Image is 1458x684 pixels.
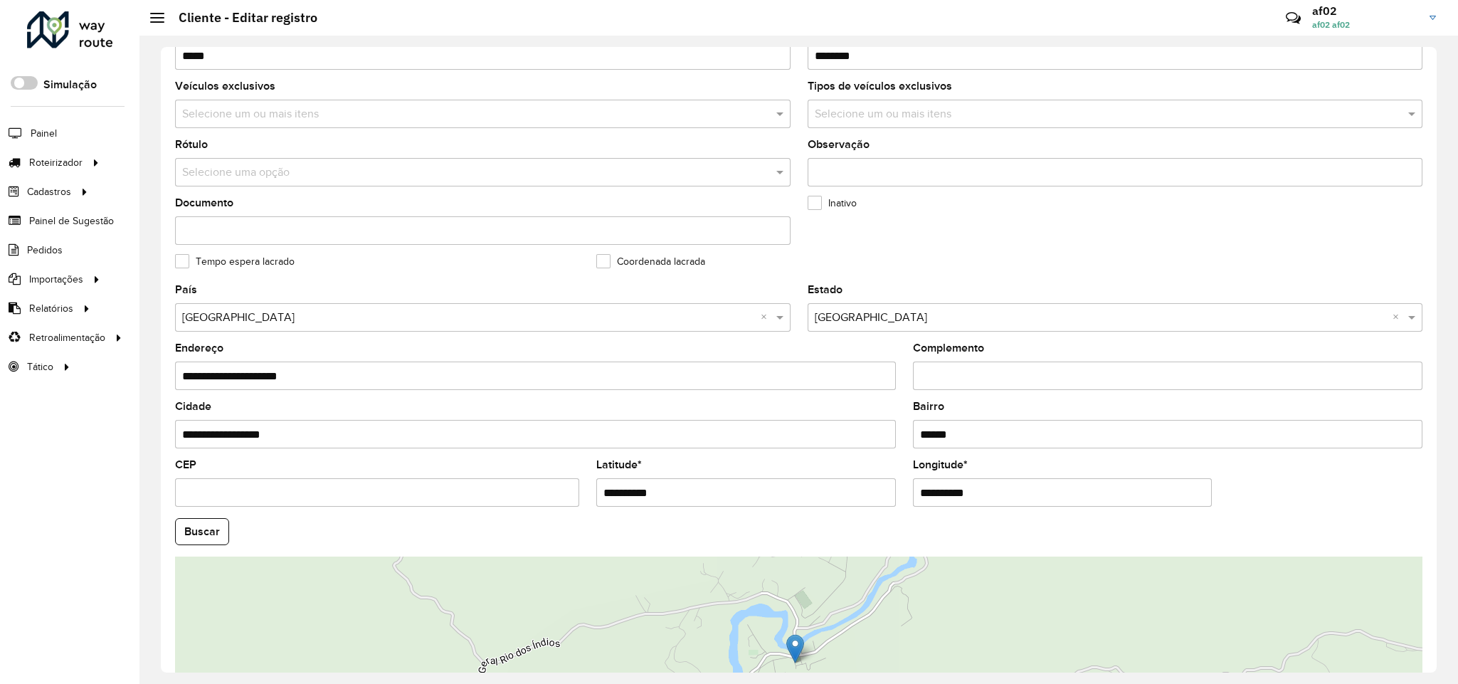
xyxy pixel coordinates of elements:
[175,518,229,545] button: Buscar
[164,10,317,26] h2: Cliente - Editar registro
[29,214,114,228] span: Painel de Sugestão
[808,196,857,211] label: Inativo
[761,309,773,326] span: Clear all
[175,340,223,357] label: Endereço
[175,78,275,95] label: Veículos exclusivos
[31,126,57,141] span: Painel
[29,301,73,316] span: Relatórios
[29,330,105,345] span: Retroalimentação
[175,456,196,473] label: CEP
[1393,309,1405,326] span: Clear all
[1312,4,1419,18] h3: af02
[913,340,984,357] label: Complemento
[913,456,968,473] label: Longitude
[27,243,63,258] span: Pedidos
[808,136,870,153] label: Observação
[596,254,705,269] label: Coordenada lacrada
[27,184,71,199] span: Cadastros
[1278,3,1309,33] a: Contato Rápido
[43,76,97,93] label: Simulação
[1312,19,1419,31] span: af02 af02
[175,254,295,269] label: Tempo espera lacrado
[175,136,208,153] label: Rótulo
[27,359,53,374] span: Tático
[596,456,642,473] label: Latitude
[1116,4,1264,43] div: Críticas? Dúvidas? Elogios? Sugestões? Entre em contato conosco!
[29,272,83,287] span: Importações
[175,194,233,211] label: Documento
[175,281,197,298] label: País
[808,78,952,95] label: Tipos de veículos exclusivos
[913,398,944,415] label: Bairro
[175,398,211,415] label: Cidade
[29,155,83,170] span: Roteirizador
[786,634,804,663] img: Marker
[808,281,842,298] label: Estado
